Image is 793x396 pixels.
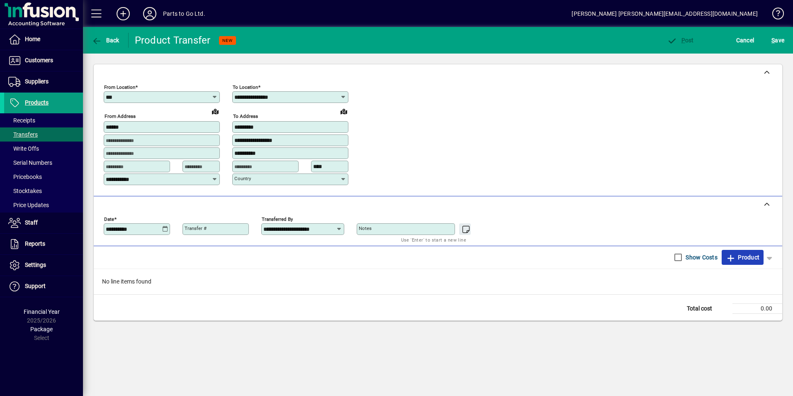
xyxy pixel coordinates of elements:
[8,145,39,152] span: Write Offs
[684,253,718,262] label: Show Costs
[359,225,372,231] mat-label: Notes
[110,6,136,21] button: Add
[233,84,258,90] mat-label: To location
[25,283,46,289] span: Support
[4,29,83,50] a: Home
[25,78,49,85] span: Suppliers
[8,159,52,166] span: Serial Numbers
[262,216,293,222] mat-label: Transferred by
[769,33,786,48] button: Save
[30,326,53,332] span: Package
[25,99,49,106] span: Products
[4,255,83,276] a: Settings
[94,269,782,294] div: No line items found
[771,34,784,47] span: ave
[4,198,83,212] a: Price Updates
[83,33,129,48] app-page-header-button: Back
[8,188,42,194] span: Stocktakes
[4,127,83,142] a: Transfers
[92,37,119,44] span: Back
[135,34,211,47] div: Product Transfer
[722,250,764,265] button: Product
[771,37,775,44] span: S
[401,235,466,244] mat-hint: Use 'Enter' to start a new line
[8,174,42,180] span: Pricebooks
[4,184,83,198] a: Stocktakes
[90,33,122,48] button: Back
[24,308,60,315] span: Financial Year
[25,36,40,42] span: Home
[4,50,83,71] a: Customers
[25,262,46,268] span: Settings
[4,276,83,297] a: Support
[734,33,757,48] button: Cancel
[4,113,83,127] a: Receipts
[4,71,83,92] a: Suppliers
[8,117,35,124] span: Receipts
[732,303,782,313] td: 0.00
[726,251,759,264] span: Product
[4,170,83,184] a: Pricebooks
[736,34,754,47] span: Cancel
[4,142,83,156] a: Write Offs
[681,37,685,44] span: P
[25,240,45,247] span: Reports
[25,57,53,64] span: Customers
[222,38,233,43] span: NEW
[665,33,696,48] button: Post
[667,37,694,44] span: ost
[572,7,758,20] div: [PERSON_NAME] [PERSON_NAME][EMAIL_ADDRESS][DOMAIN_NAME]
[104,216,114,222] mat-label: Date
[8,131,38,138] span: Transfers
[683,303,732,313] td: Total cost
[104,84,135,90] mat-label: From location
[337,105,350,118] a: View on map
[4,156,83,170] a: Serial Numbers
[4,213,83,233] a: Staff
[25,219,38,226] span: Staff
[136,6,163,21] button: Profile
[234,176,251,181] mat-label: Country
[766,2,783,29] a: Knowledge Base
[185,225,207,231] mat-label: Transfer #
[163,7,205,20] div: Parts to Go Ltd.
[4,234,83,254] a: Reports
[8,202,49,208] span: Price Updates
[209,105,222,118] a: View on map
